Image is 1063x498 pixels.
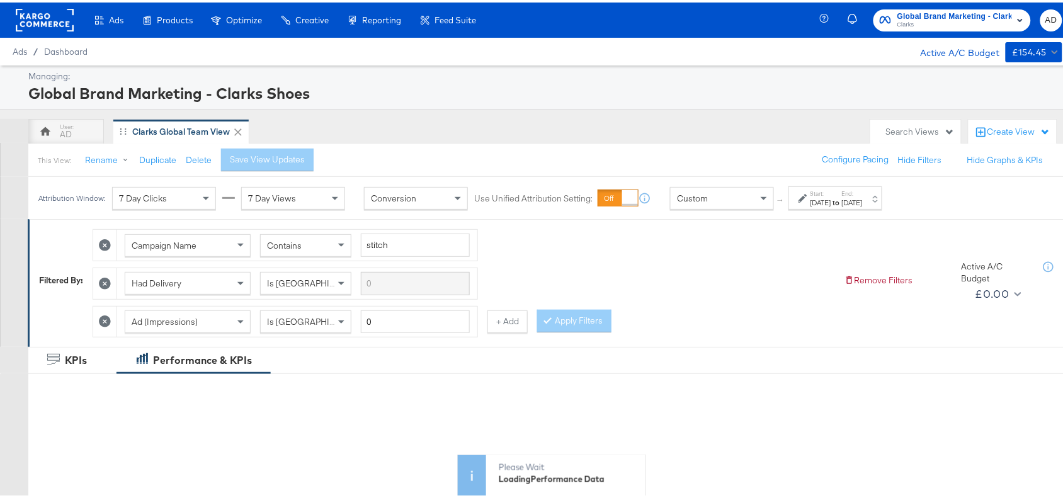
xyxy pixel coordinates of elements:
button: AD [1040,7,1062,29]
div: Managing: [28,68,1059,80]
div: AD [60,126,72,138]
div: [DATE] [810,195,831,205]
span: Creative [295,13,329,23]
button: Configure Pacing [814,146,898,169]
span: Global Brand Marketing - Clarks Shoes [897,8,1012,21]
button: Remove Filters [844,272,913,284]
div: Create View [987,123,1050,136]
input: Enter a search term [361,231,470,254]
div: Attribution Window: [38,191,106,200]
span: Ads [109,13,123,23]
button: Hide Graphs & KPIs [967,152,1043,164]
span: ↑ [775,196,787,200]
button: Global Brand Marketing - Clarks ShoesClarks [873,7,1031,29]
span: Campaign Name [132,237,196,249]
span: Products [157,13,193,23]
div: Active A/C Budget [907,40,999,59]
input: Enter a search term [361,269,470,293]
button: £154.45 [1006,40,1062,60]
span: AD [1045,11,1057,25]
span: Is [GEOGRAPHIC_DATA] [267,275,363,286]
div: Clarks Global Team View [132,123,230,135]
div: Active A/C Budget [962,258,1031,281]
button: + Add [487,308,528,331]
button: Duplicate [139,152,176,164]
input: Enter a number [361,308,470,331]
span: 7 Day Clicks [119,190,167,201]
span: Is [GEOGRAPHIC_DATA] [267,314,363,325]
div: [DATE] [842,195,863,205]
span: Ad (Impressions) [132,314,198,325]
div: £154.45 [1012,42,1047,58]
div: KPIs [65,351,87,365]
div: Search Views [886,123,955,135]
div: Global Brand Marketing - Clarks Shoes [28,80,1059,101]
span: / [27,44,44,54]
span: Feed Suite [435,13,476,23]
a: Dashboard [44,44,88,54]
strong: to [831,195,842,205]
button: £0.00 [970,281,1024,302]
span: Had Delivery [132,275,181,286]
span: Conversion [371,190,416,201]
span: Ads [13,44,27,54]
span: Optimize [226,13,262,23]
span: Contains [267,237,302,249]
label: End: [842,187,863,195]
label: Start: [810,187,831,195]
label: Use Unified Attribution Setting: [474,190,593,202]
span: Reporting [362,13,401,23]
div: £0.00 [975,282,1009,301]
div: Drag to reorder tab [120,125,127,132]
button: Rename [76,147,142,169]
button: Hide Filters [898,152,942,164]
span: 7 Day Views [248,190,296,201]
span: Clarks [897,18,1012,28]
span: Custom [677,190,708,201]
div: This View: [38,153,71,163]
div: Filtered By: [39,272,83,284]
button: Delete [186,152,212,164]
div: Performance & KPIs [153,351,252,365]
